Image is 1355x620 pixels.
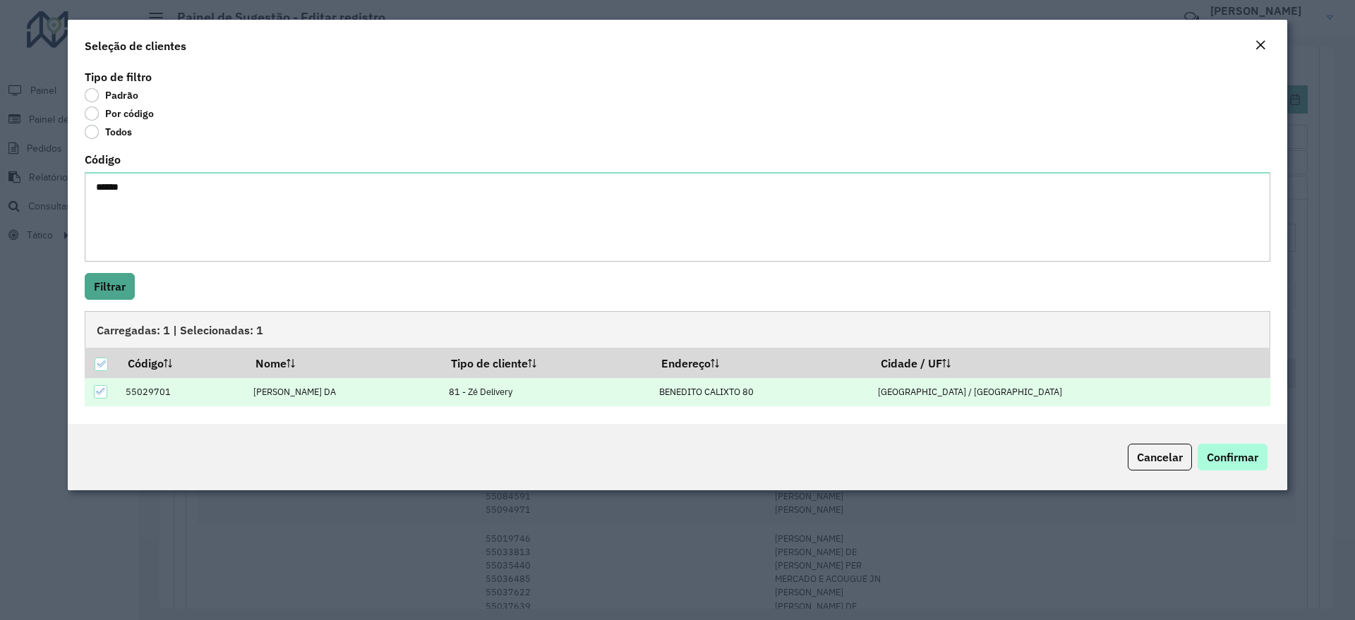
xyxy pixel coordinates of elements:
div: Carregadas: 1 | Selecionadas: 1 [85,311,1270,348]
th: Tipo de cliente [441,348,651,377]
th: Cidade / UF [871,348,1270,377]
label: Tipo de filtro [85,68,152,85]
button: Cancelar [1128,444,1192,470]
button: Close [1251,37,1270,55]
label: Padrão [85,88,138,102]
td: 55029701 [118,378,246,407]
th: Nome [246,348,442,377]
td: [PERSON_NAME] DA [246,378,442,407]
td: BENEDITO CALIXTO 80 [651,378,871,407]
label: Código [85,151,121,168]
label: Todos [85,125,132,139]
td: 81 - Zé Delivery [441,378,651,407]
h4: Seleção de clientes [85,37,186,54]
label: Por código [85,107,154,121]
button: Filtrar [85,273,135,300]
td: [GEOGRAPHIC_DATA] / [GEOGRAPHIC_DATA] [871,378,1270,407]
span: Confirmar [1207,450,1258,464]
button: Confirmar [1198,444,1267,470]
th: Código [118,348,246,377]
em: Fechar [1255,39,1266,51]
th: Endereço [651,348,871,377]
span: Cancelar [1137,450,1183,464]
